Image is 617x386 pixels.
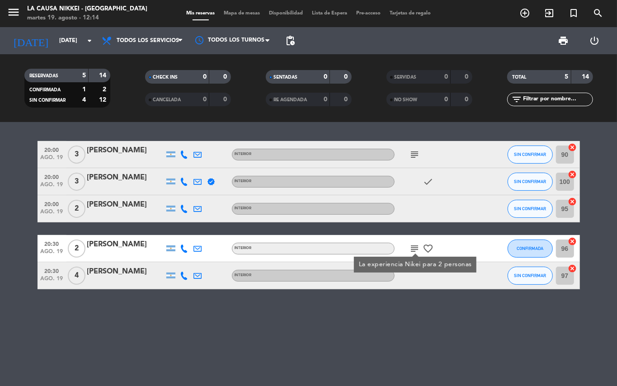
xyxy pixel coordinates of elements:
[568,143,577,152] i: cancel
[558,35,569,46] span: print
[285,35,296,46] span: pending_actions
[82,86,86,93] strong: 1
[87,145,164,156] div: [PERSON_NAME]
[84,35,95,46] i: arrow_drop_down
[264,11,307,16] span: Disponibilidad
[41,238,63,249] span: 20:30
[568,170,577,179] i: cancel
[385,11,435,16] span: Tarjetas de regalo
[41,144,63,155] span: 20:00
[99,97,108,103] strong: 12
[87,172,164,184] div: [PERSON_NAME]
[410,243,420,254] i: subject
[117,38,179,44] span: Todos los servicios
[514,206,546,211] span: SIN CONFIRMAR
[307,11,352,16] span: Lista de Espera
[27,14,147,23] div: martes 19. agosto - 12:14
[41,249,63,259] span: ago. 19
[508,146,553,164] button: SIN CONFIRMAR
[410,149,420,160] i: subject
[324,96,327,103] strong: 0
[41,182,63,192] span: ago. 19
[82,72,86,79] strong: 5
[568,237,577,246] i: cancel
[324,74,327,80] strong: 0
[274,75,298,80] span: SENTADAS
[508,200,553,218] button: SIN CONFIRMAR
[41,171,63,182] span: 20:00
[30,98,66,103] span: SIN CONFIRMAR
[103,86,108,93] strong: 2
[153,75,178,80] span: CHECK INS
[423,176,434,187] i: check
[41,265,63,276] span: 20:30
[87,239,164,250] div: [PERSON_NAME]
[235,273,252,277] span: INTERIOR
[7,5,20,19] i: menu
[423,243,434,254] i: favorite_border
[514,273,546,278] span: SIN CONFIRMAR
[517,246,543,251] span: CONFIRMADA
[444,96,448,103] strong: 0
[223,74,229,80] strong: 0
[41,198,63,209] span: 20:00
[41,276,63,286] span: ago. 19
[589,35,600,46] i: power_settings_new
[182,11,219,16] span: Mis reservas
[512,94,523,105] i: filter_list
[7,31,55,51] i: [DATE]
[514,179,546,184] span: SIN CONFIRMAR
[203,96,207,103] strong: 0
[7,5,20,22] button: menu
[87,199,164,211] div: [PERSON_NAME]
[235,179,252,183] span: INTERIOR
[514,152,546,157] span: SIN CONFIRMAR
[235,246,252,250] span: INTERIOR
[519,8,530,19] i: add_circle_outline
[579,27,610,54] div: LOG OUT
[99,72,108,79] strong: 14
[593,8,603,19] i: search
[465,74,470,80] strong: 0
[568,197,577,206] i: cancel
[68,240,85,258] span: 2
[465,96,470,103] strong: 0
[203,74,207,80] strong: 0
[568,264,577,273] i: cancel
[27,5,147,14] div: La Causa Nikkei - [GEOGRAPHIC_DATA]
[568,8,579,19] i: turned_in_not
[344,96,349,103] strong: 0
[513,75,527,80] span: TOTAL
[235,152,252,156] span: INTERIOR
[565,74,569,80] strong: 5
[68,267,85,285] span: 4
[544,8,555,19] i: exit_to_app
[395,75,417,80] span: SERVIDAS
[508,267,553,285] button: SIN CONFIRMAR
[30,88,61,92] span: CONFIRMADA
[223,96,229,103] strong: 0
[508,173,553,191] button: SIN CONFIRMAR
[358,260,471,269] div: La experiencia Nikei para 2 personas
[153,98,181,102] span: CANCELADA
[87,266,164,278] div: [PERSON_NAME]
[41,155,63,165] span: ago. 19
[219,11,264,16] span: Mapa de mesas
[395,98,418,102] span: NO SHOW
[207,178,216,186] i: verified
[352,11,385,16] span: Pre-acceso
[68,173,85,191] span: 3
[523,94,593,104] input: Filtrar por nombre...
[582,74,591,80] strong: 14
[30,74,59,78] span: RESERVADAS
[82,97,86,103] strong: 4
[274,98,307,102] span: RE AGENDADA
[344,74,349,80] strong: 0
[444,74,448,80] strong: 0
[68,146,85,164] span: 3
[508,240,553,258] button: CONFIRMADA
[68,200,85,218] span: 2
[235,207,252,210] span: INTERIOR
[41,209,63,219] span: ago. 19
